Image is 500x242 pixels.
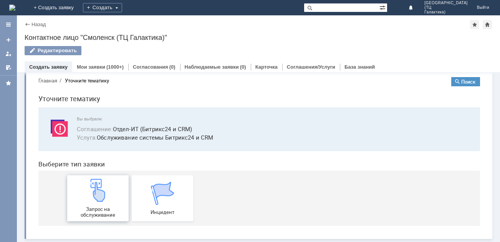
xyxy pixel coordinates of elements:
a: Соглашения/Услуги [287,64,335,70]
a: Создать заявку [2,34,15,46]
a: Мои согласования [2,61,15,74]
img: get23c147a1b4124cbfa18e19f2abec5e8f [54,108,77,131]
a: Мои заявки [2,48,15,60]
div: (0) [240,64,246,70]
span: Запрос на обслуживание [37,135,94,147]
a: База знаний [344,64,375,70]
a: Мои заявки [77,64,105,70]
a: Инцидент [99,104,161,150]
div: Создать [83,3,122,12]
a: Наблюдаемые заявки [185,64,239,70]
img: svg%3E [15,46,38,69]
span: Соглашение : [45,54,81,62]
span: Инцидент [102,138,159,144]
button: Поиск [419,6,448,15]
a: Запрос на обслуживание [35,104,96,150]
span: Услуга : [45,63,65,70]
a: Карточка [255,64,278,70]
img: get067d4ba7cf7247ad92597448b2db9300 [119,111,142,134]
div: Уточните тематику [33,7,77,13]
div: (1000+) [106,64,124,70]
span: Обслуживание системы Битрикс24 и CRM [45,62,439,71]
a: Создать заявку [29,64,68,70]
span: (ТЦ [424,5,468,10]
a: Согласования [133,64,168,70]
div: Контактное лицо "Смоленск (ТЦ Галактика)" [25,34,492,41]
span: Расширенный поиск [379,3,387,11]
a: Назад [31,21,46,27]
div: (0) [169,64,175,70]
img: logo [9,5,15,11]
div: Добавить в избранное [470,20,479,29]
header: Выберите тип заявки [6,89,448,97]
span: Галактика) [424,10,468,15]
button: Главная [6,6,25,13]
h1: Уточните тематику [6,22,448,33]
span: Вы выбрали: [45,46,439,51]
button: Соглашение:Отдел-ИТ (Битрикс24 и CRM) [45,54,160,63]
a: Перейти на домашнюю страницу [9,5,15,11]
span: [GEOGRAPHIC_DATA] [424,1,468,5]
div: Сделать домашней страницей [483,20,492,29]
